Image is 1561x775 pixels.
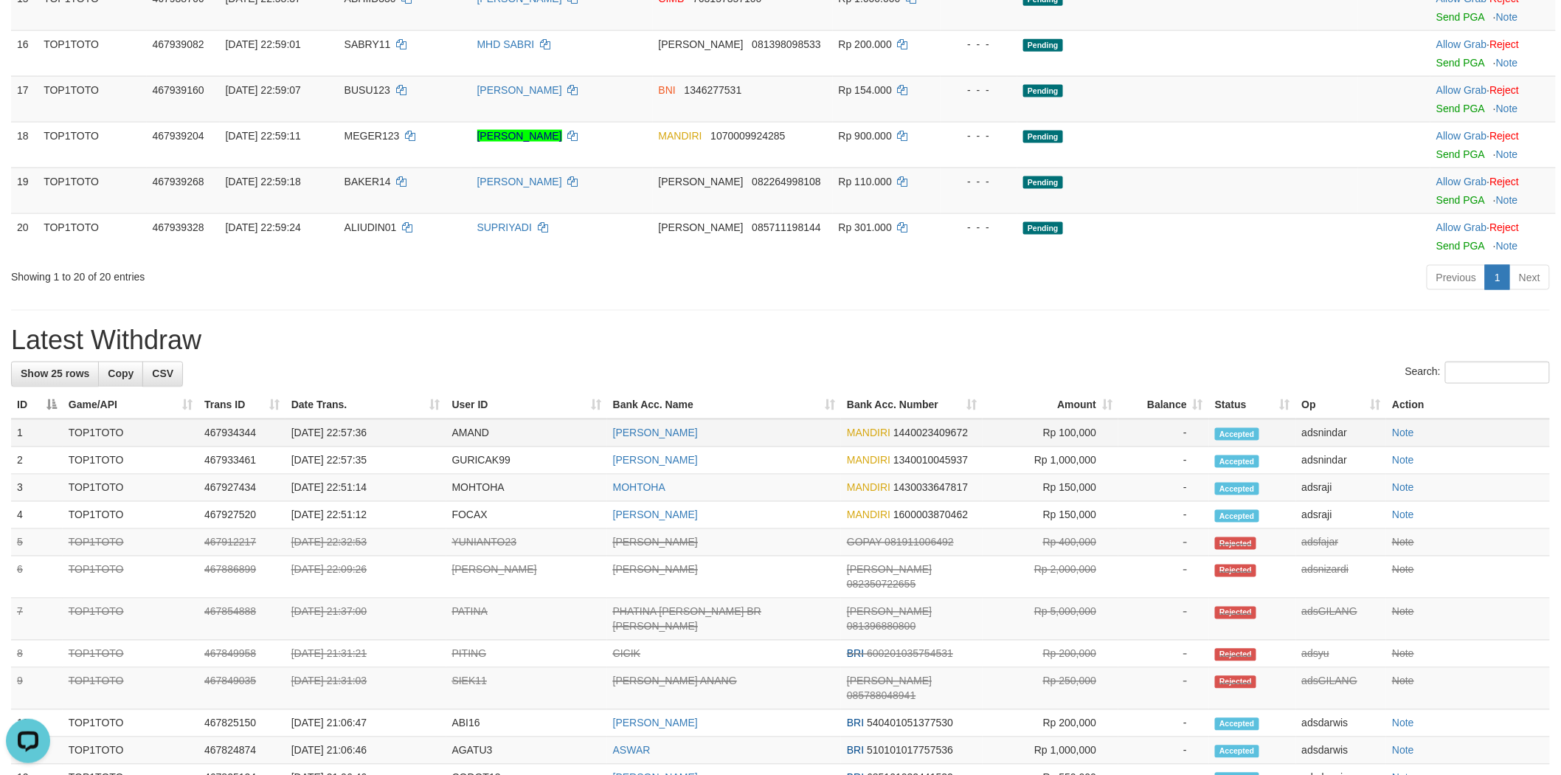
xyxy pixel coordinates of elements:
div: - - - [946,128,1011,143]
span: Copy 1600003870462 to clipboard [893,509,968,521]
td: 4 [11,502,63,529]
td: 6 [11,557,63,599]
td: GURICAK99 [446,447,607,475]
td: Rp 150,000 [983,475,1118,502]
span: Rp 110.000 [839,176,892,187]
td: 1 [11,419,63,447]
span: MANDIRI [659,130,702,142]
a: Note [1496,11,1518,23]
a: Reject [1490,84,1520,96]
td: TOP1TOTO [38,122,146,168]
td: - [1118,599,1209,641]
span: Pending [1023,222,1063,235]
a: 1 [1485,265,1510,290]
a: Note [1392,675,1414,687]
td: · [1430,122,1556,168]
td: AGATU3 [446,737,607,765]
a: Send PGA [1436,148,1484,160]
td: [DATE] 22:32:53 [285,529,446,557]
a: [PERSON_NAME] [477,176,562,187]
td: - [1118,737,1209,765]
td: TOP1TOTO [63,475,198,502]
td: [DATE] 21:06:46 [285,737,446,765]
td: 467854888 [198,599,285,641]
span: Accepted [1215,483,1259,495]
td: PITING [446,641,607,668]
td: [DATE] 21:31:03 [285,668,446,710]
td: TOP1TOTO [63,529,198,557]
div: - - - [946,37,1011,52]
th: Action [1386,392,1550,419]
div: - - - [946,220,1011,235]
td: TOP1TOTO [63,737,198,765]
span: Pending [1023,176,1063,189]
td: MOHTOHA [446,475,607,502]
td: - [1118,502,1209,529]
a: Send PGA [1436,103,1484,114]
td: · [1430,76,1556,122]
a: Next [1509,265,1550,290]
td: adsraji [1296,502,1387,529]
span: CSV [152,368,173,380]
span: BRI [847,717,864,729]
a: Send PGA [1436,57,1484,69]
td: TOP1TOTO [63,668,198,710]
span: MANDIRI [847,509,890,521]
a: PHATINA [PERSON_NAME] BR [PERSON_NAME] [613,606,761,633]
td: AMAND [446,419,607,447]
span: Copy 1346277531 to clipboard [685,84,742,96]
a: [PERSON_NAME] [477,130,562,142]
span: Accepted [1215,455,1259,468]
div: - - - [946,83,1011,97]
span: [PERSON_NAME] [659,176,744,187]
td: - [1118,529,1209,557]
a: Allow Grab [1436,130,1486,142]
td: 7 [11,599,63,641]
td: PATINA [446,599,607,641]
a: Note [1392,482,1414,494]
td: 467934344 [198,419,285,447]
a: MOHTOHA [613,482,665,494]
a: Note [1392,745,1414,757]
td: TOP1TOTO [63,502,198,529]
span: Copy 081396880800 to clipboard [847,621,916,633]
span: BNI [659,84,676,96]
a: Note [1496,148,1518,160]
span: Copy 085711198144 to clipboard [752,221,820,233]
a: [PERSON_NAME] [477,84,562,96]
span: [PERSON_NAME] [659,38,744,50]
span: 467939082 [153,38,204,50]
span: [DATE] 22:59:11 [226,130,301,142]
td: Rp 400,000 [983,529,1118,557]
td: Rp 250,000 [983,668,1118,710]
a: [PERSON_NAME] ANANG [613,675,737,687]
span: MANDIRI [847,455,890,466]
span: Accepted [1215,745,1259,758]
span: [PERSON_NAME] [659,221,744,233]
span: Accepted [1215,718,1259,731]
a: Note [1496,57,1518,69]
a: Previous [1427,265,1486,290]
span: · [1436,84,1489,96]
span: SABRY11 [345,38,391,50]
td: TOP1TOTO [38,213,146,259]
span: Rejected [1215,649,1256,661]
td: ABI16 [446,710,607,737]
td: 467912217 [198,529,285,557]
th: User ID: activate to sort column ascending [446,392,607,419]
span: Rejected [1215,676,1256,689]
h1: Latest Withdraw [11,325,1550,355]
td: FOCAX [446,502,607,529]
span: Rejected [1215,565,1256,577]
a: Copy [98,362,143,387]
span: BUSU123 [345,84,390,96]
span: Pending [1023,85,1063,97]
a: Note [1496,194,1518,206]
td: - [1118,475,1209,502]
td: 18 [11,122,38,168]
span: 467939204 [153,130,204,142]
a: ASWAR [613,745,651,757]
span: Pending [1023,131,1063,143]
a: Note [1392,509,1414,521]
a: Note [1392,455,1414,466]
